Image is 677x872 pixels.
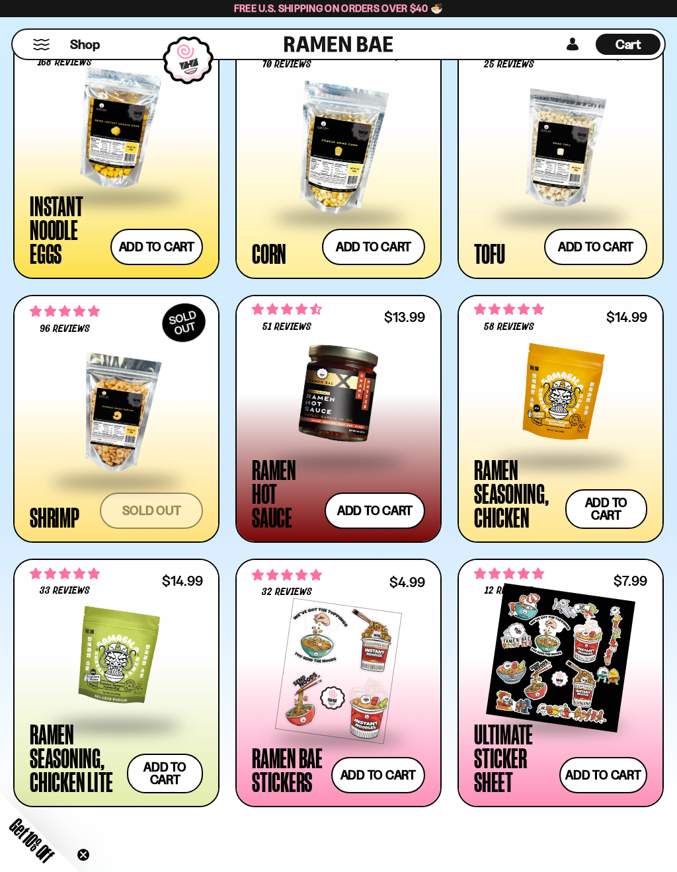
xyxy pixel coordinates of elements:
[325,493,425,529] button: Add to cart
[6,814,58,866] span: Get 10% Off
[384,311,425,323] div: $13.99
[252,241,286,265] div: Corn
[474,301,544,318] span: 4.83 stars
[458,30,664,279] a: 4.80 stars 25 reviews $7.99 Tofu Add to cart
[162,575,203,587] div: $14.99
[458,559,664,807] a: 5.00 stars 12 reviews $7.99 Ultimate Sticker Sheet Add to cart
[13,295,219,543] a: SOLDOUT 4.90 stars 96 reviews Shrimp Sold out
[30,303,100,320] span: 4.90 stars
[234,2,444,15] span: Free U.S. Shipping on Orders over $40 🍜
[252,567,322,584] span: 4.75 stars
[474,241,505,265] div: Tofu
[458,295,664,543] a: 4.83 stars 58 reviews $14.99 Ramen Seasoning, Chicken Add to cart
[262,587,312,598] span: 32 reviews
[70,34,100,55] a: Shop
[155,296,212,348] div: SOLD OUT
[616,36,641,52] span: Cart
[235,30,442,279] a: 4.90 stars 70 reviews $7.49 Corn Add to cart
[606,311,647,323] div: $14.99
[13,30,219,279] a: 4.73 stars 168 reviews $7.49 Instant Noodle Eggs Add to cart
[77,848,90,861] button: Close teaser
[331,757,425,793] button: Add to cart
[127,754,203,793] button: Add to cart
[474,565,544,582] span: 5.00 stars
[30,505,79,529] div: Shrimp
[70,36,100,54] span: Shop
[474,722,553,793] div: Ultimate Sticker Sheet
[110,229,203,265] button: Add to cart
[40,586,90,596] span: 33 reviews
[235,295,442,543] a: 4.71 stars 51 reviews $13.99 Ramen Hot Sauce Add to cart
[30,565,100,582] span: 5.00 stars
[235,559,442,807] a: 4.75 stars 32 reviews $4.99 Ramen Bae Stickers Add to cart
[252,746,325,793] div: Ramen Bae Stickers
[322,229,425,265] button: Add to cart
[474,457,559,529] div: Ramen Seasoning, Chicken
[596,30,660,59] a: Cart
[252,457,318,529] div: Ramen Hot Sauce
[485,586,534,596] span: 12 reviews
[13,559,219,807] a: 5.00 stars 33 reviews $14.99 Ramen Seasoning, Chicken Lite Add to cart
[262,322,311,333] span: 51 reviews
[484,322,534,333] span: 58 reviews
[389,576,425,588] div: $4.99
[614,575,647,587] div: $7.99
[30,722,120,793] div: Ramen Seasoning, Chicken Lite
[565,489,647,529] button: Add to cart
[40,324,90,335] span: 96 reviews
[30,194,104,265] div: Instant Noodle Eggs
[559,757,647,793] button: Add to cart
[252,301,322,318] span: 4.71 stars
[544,229,647,265] button: Add to cart
[32,39,50,50] button: Mobile Menu Trigger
